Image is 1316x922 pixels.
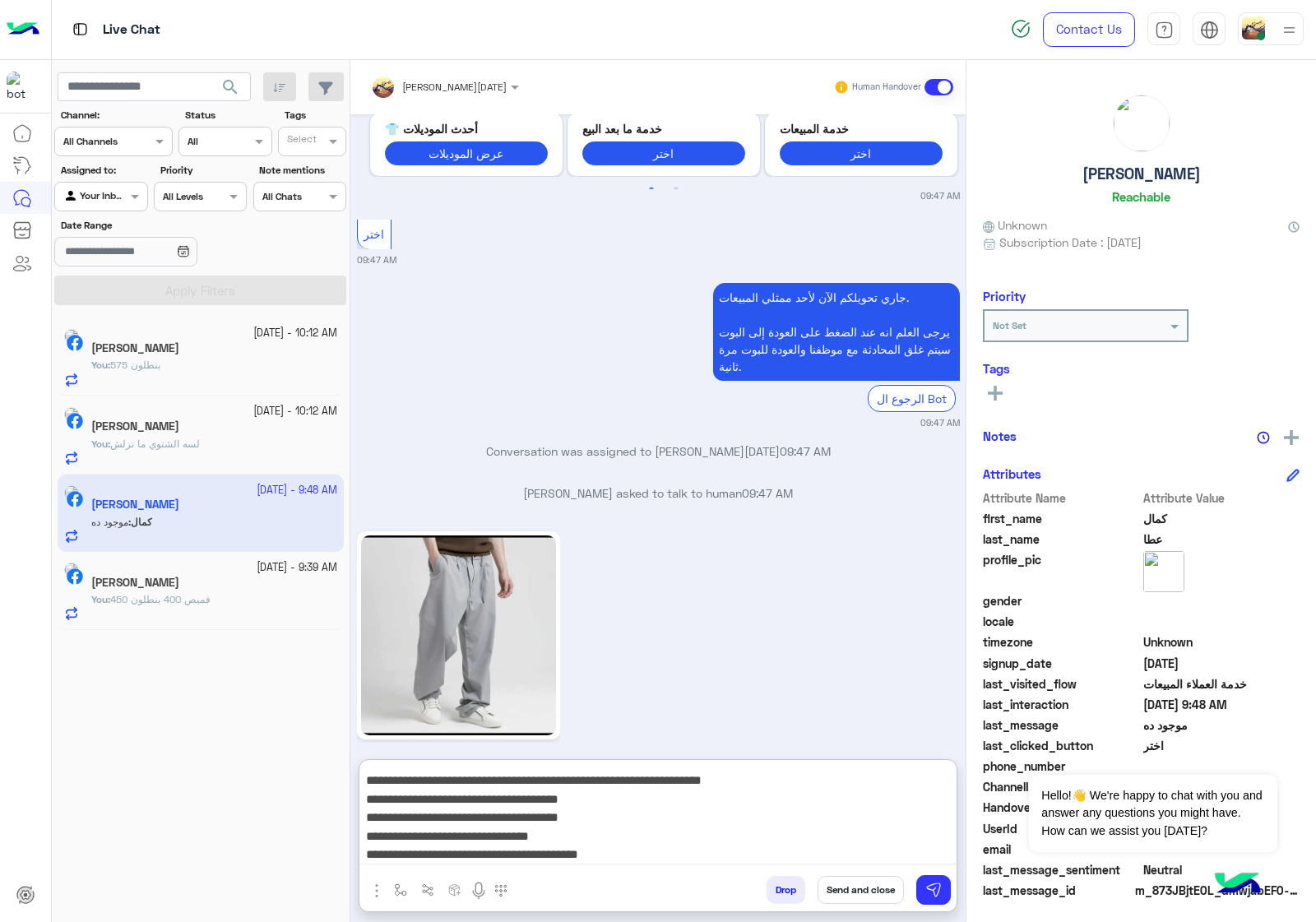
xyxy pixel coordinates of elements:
[983,696,1140,713] span: last_interaction
[1143,716,1300,734] span: موجود ده
[54,276,346,305] button: Apply Filters
[367,881,387,901] img: send attachment
[220,77,240,97] span: search
[469,881,489,901] img: send voice note
[448,883,461,897] img: create order
[357,484,960,502] p: [PERSON_NAME] asked to talk to human
[1143,861,1300,878] span: 0
[67,413,83,429] img: Facebook
[61,218,245,233] label: Date Range
[780,141,943,165] button: اختر
[185,108,270,123] label: Status
[983,861,1140,878] span: last_message_sentiment
[1082,164,1201,183] h5: [PERSON_NAME]
[1279,20,1300,40] img: profile
[357,442,960,460] p: Conversation was assigned to [PERSON_NAME][DATE]
[983,592,1140,609] span: gender
[1143,489,1300,507] span: Attribute Value
[983,216,1047,234] span: Unknown
[983,289,1026,303] h6: Priority
[64,407,79,422] img: picture
[1143,530,1300,548] span: عطا
[1155,21,1174,39] img: tab
[61,108,171,123] label: Channel:
[983,716,1140,734] span: last_message
[1029,775,1277,852] span: Hello!👋 We're happy to chat with you and answer any questions you might have. How can we assist y...
[110,593,211,605] span: فميص 400 بنطلون 450
[1143,655,1300,672] span: 2025-10-06T06:45:51.941Z
[64,563,79,577] img: picture
[983,820,1140,837] span: UserId
[983,429,1017,443] h6: Notes
[582,120,745,137] p: خدمة ما بعد البيع
[211,72,251,108] button: search
[442,876,469,903] button: create order
[91,438,110,450] b: :
[91,419,179,433] h5: Mahmoud El Halaly
[357,253,396,266] small: 09:47 AM
[999,234,1142,251] span: Subscription Date : [DATE]
[1147,12,1180,47] a: tab
[983,758,1140,775] span: phone_number
[91,593,108,605] span: You
[1143,551,1184,592] img: picture
[1143,613,1300,630] span: null
[983,466,1041,481] h6: Attributes
[494,884,507,897] img: make a call
[818,876,904,904] button: Send and close
[70,19,90,39] img: tab
[983,551,1140,589] span: profile_pic
[780,444,831,458] span: 09:47 AM
[285,132,317,151] div: Select
[415,876,442,903] button: Trigger scenario
[767,876,805,904] button: Drop
[1257,431,1270,444] img: notes
[385,141,548,165] button: عرض الموديلات
[91,438,108,450] span: You
[385,120,548,137] p: أحدث الموديلات 👕
[983,841,1140,858] span: email
[1143,696,1300,713] span: 2025-10-06T06:48:36.556Z
[91,576,179,590] h5: Mohamed Gomaa
[64,329,79,344] img: picture
[7,12,39,47] img: Logo
[983,613,1140,630] span: locale
[285,108,345,123] label: Tags
[1209,856,1267,914] img: hulul-logo.png
[1011,19,1031,39] img: spinner
[983,675,1140,693] span: last_visited_flow
[983,882,1132,899] span: last_message_id
[421,883,434,897] img: Trigger scenario
[259,163,344,178] label: Note mentions
[1242,16,1265,39] img: userImage
[1043,12,1135,47] a: Contact Us
[713,283,960,381] p: 6/10/2025, 9:47 AM
[61,163,146,178] label: Assigned to:
[983,530,1140,548] span: last_name
[160,163,245,178] label: Priority
[983,489,1140,507] span: Attribute Name
[983,633,1140,651] span: timezone
[253,326,337,341] small: [DATE] - 10:12 AM
[1143,633,1300,651] span: Unknown
[387,876,415,903] button: select flow
[1200,21,1219,39] img: tab
[742,486,793,500] span: 09:47 AM
[91,359,110,371] b: :
[1143,510,1300,527] span: كمال
[1114,95,1170,151] img: picture
[582,141,745,165] button: اختر
[110,359,160,371] span: بنطلون 575
[1143,675,1300,693] span: خدمة العملاء المبيعات
[91,593,110,605] b: :
[1112,189,1170,204] h6: Reachable
[852,81,921,94] small: Human Handover
[67,568,83,585] img: Facebook
[7,72,36,101] img: 713415422032625
[257,560,337,576] small: [DATE] - 9:39 AM
[920,416,960,429] small: 09:47 AM
[868,385,956,412] div: الرجوع ال Bot
[983,655,1140,672] span: signup_date
[1135,882,1300,899] span: m_873JBjtE0L_dmwjabEF0-7iI4Bg8jztgQTjSNVKmFCPpgewDSUYzDfhgync-LxUpSg8MzaNQTAdvYvUiJSGN6g
[983,737,1140,754] span: last_clicked_button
